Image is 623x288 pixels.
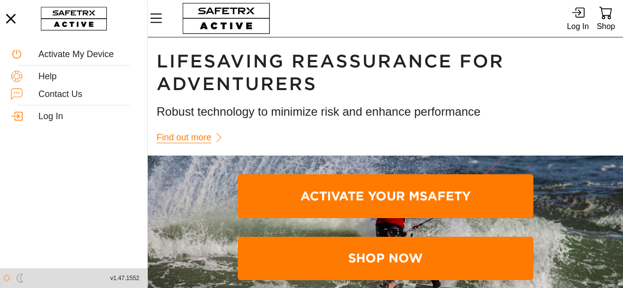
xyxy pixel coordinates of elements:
[38,89,136,100] div: Contact Us
[238,237,533,280] a: Shop Now
[157,128,229,147] a: Find out more
[2,274,11,282] img: ModeLight.svg
[38,71,136,82] div: Help
[11,70,23,82] img: Help.svg
[11,88,23,100] img: ContactUs.svg
[104,270,145,287] button: v1.47.1552
[38,111,136,122] div: Log In
[246,239,525,278] span: Shop Now
[157,130,211,145] span: Find out more
[238,174,533,218] a: Activate Your MSafety
[157,103,614,120] h3: Robust technology to minimize risk and enhance performance
[16,274,24,282] img: ModeDark.svg
[148,8,172,29] button: Menu
[567,20,589,33] div: Log In
[246,176,525,216] span: Activate Your MSafety
[110,273,139,284] span: v1.47.1552
[597,20,615,33] div: Shop
[157,50,614,96] h1: Lifesaving Reassurance For Adventurers
[38,49,136,60] div: Activate My Device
